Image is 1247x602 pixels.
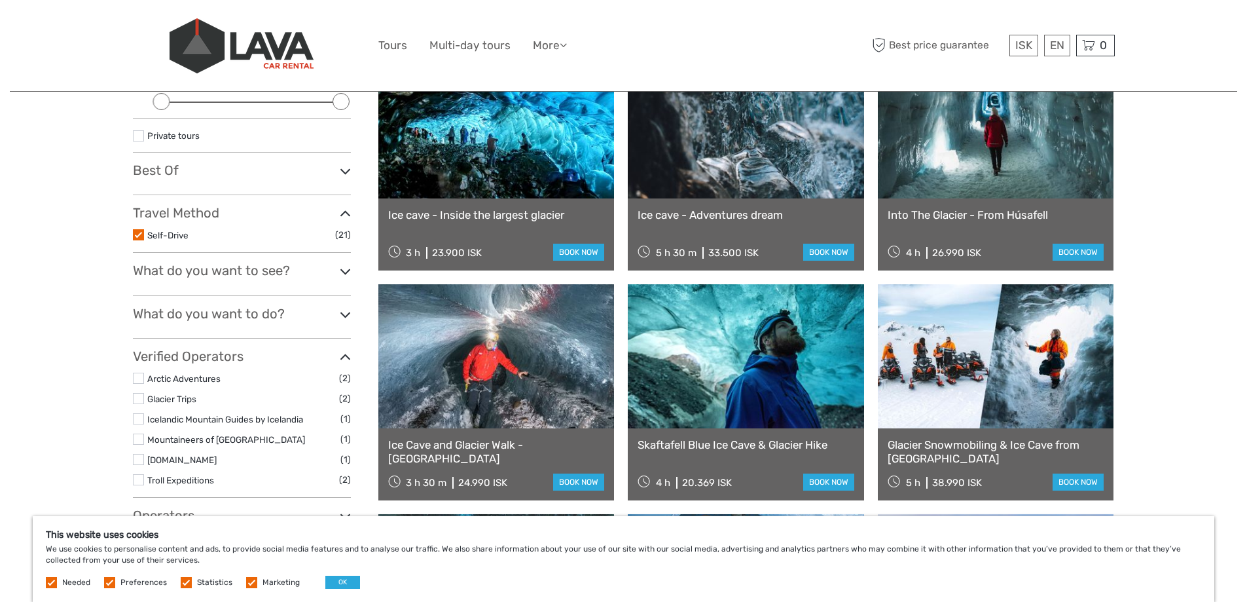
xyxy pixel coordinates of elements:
[638,208,854,221] a: Ice cave - Adventures dream
[1015,39,1032,52] span: ISK
[888,438,1104,465] a: Glacier Snowmobiling & Ice Cave from [GEOGRAPHIC_DATA]
[147,130,200,141] a: Private tours
[638,438,854,451] a: Skaftafell Blue Ice Cave & Glacier Hike
[406,477,446,489] span: 3 h 30 m
[147,394,196,404] a: Glacier Trips
[869,35,1006,56] span: Best price guarantee
[339,472,351,487] span: (2)
[197,577,232,588] label: Statistics
[133,508,351,523] h3: Operators
[339,391,351,406] span: (2)
[803,244,854,261] a: book now
[553,474,604,491] a: book now
[803,474,854,491] a: book now
[340,411,351,426] span: (1)
[708,247,759,259] div: 33.500 ISK
[46,529,1201,540] h5: This website uses cookies
[932,477,982,489] div: 38.990 ISK
[1098,39,1109,52] span: 0
[388,208,605,221] a: Ice cave - Inside the largest glacier
[340,432,351,447] span: (1)
[533,36,567,55] a: More
[147,455,217,465] a: [DOMAIN_NAME]
[906,477,920,489] span: 5 h
[147,230,189,240] a: Self-Drive
[147,414,303,424] a: Icelandic Mountain Guides by Icelandia
[120,577,167,588] label: Preferences
[133,348,351,364] h3: Verified Operators
[656,247,696,259] span: 5 h 30 m
[325,576,360,589] button: OK
[340,452,351,467] span: (1)
[147,475,214,485] a: Troll Expeditions
[133,162,351,178] h3: Best Of
[33,516,1214,602] div: We use cookies to personalise content and ads, to provide social media features and to analyse ou...
[553,244,604,261] a: book now
[682,477,732,489] div: 20.369 ISK
[656,477,670,489] span: 4 h
[1053,244,1104,261] a: book now
[432,247,482,259] div: 23.900 ISK
[406,247,420,259] span: 3 h
[62,577,90,588] label: Needed
[18,23,148,33] p: We're away right now. Please check back later!
[1044,35,1070,56] div: EN
[906,247,920,259] span: 4 h
[429,36,511,55] a: Multi-day tours
[133,205,351,221] h3: Travel Method
[262,577,300,588] label: Marketing
[932,247,981,259] div: 26.990 ISK
[147,434,305,445] a: Mountaineers of [GEOGRAPHIC_DATA]
[133,306,351,322] h3: What do you want to do?
[335,227,351,242] span: (21)
[170,18,314,73] img: 523-13fdf7b0-e410-4b32-8dc9-7907fc8d33f7_logo_big.jpg
[1053,474,1104,491] a: book now
[133,263,351,278] h3: What do you want to see?
[378,36,407,55] a: Tours
[388,438,605,465] a: Ice Cave and Glacier Walk - [GEOGRAPHIC_DATA]
[339,371,351,386] span: (2)
[151,20,166,36] button: Open LiveChat chat widget
[147,373,221,384] a: Arctic Adventures
[888,208,1104,221] a: Into The Glacier - From Húsafell
[458,477,507,489] div: 24.990 ISK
